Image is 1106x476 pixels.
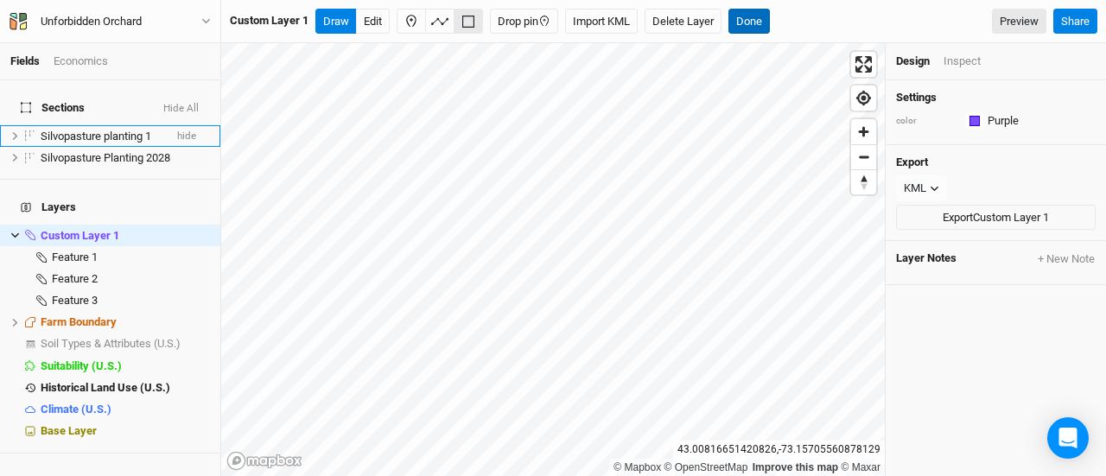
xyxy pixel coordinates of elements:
a: Maxar [841,461,880,473]
span: Farm Boundary [41,315,117,328]
button: Import KML [565,9,638,35]
span: Historical Land Use (U.S.) [41,381,170,394]
span: Layer Notes [896,251,957,267]
button: Shortcut: 1 [397,9,426,35]
button: Delete Layer [645,9,721,35]
button: + New Note [1037,251,1096,267]
button: Enter fullscreen [851,52,876,77]
div: Base Layer [41,424,210,438]
span: Silvopasture planting 1 [41,130,151,143]
button: Unforbidden Orchard [9,12,212,31]
div: Custom Layer 1 [230,13,308,29]
span: hide [177,125,196,147]
div: Soil Types & Attributes (U.S.) [41,337,210,351]
div: Purple [988,113,1019,129]
div: Design [896,54,930,69]
button: Reset bearing to north [851,169,876,194]
div: Climate (U.S.) [41,403,210,416]
span: Silvopasture Planting 2028 [41,151,170,164]
span: Zoom out [851,145,876,169]
div: Feature 1 [52,251,210,264]
a: Preview [992,9,1046,35]
div: Silvopasture Planting 2028 [41,151,210,165]
canvas: Map [221,43,885,476]
button: Zoom in [851,119,876,144]
div: KML [904,180,926,197]
button: Zoom out [851,144,876,169]
div: Suitability (U.S.) [41,359,210,373]
span: Climate (U.S.) [41,403,111,416]
button: Drop pin [490,9,558,35]
a: Mapbox [613,461,661,473]
button: Share [1053,9,1097,35]
span: Custom Layer 1 [41,229,119,242]
button: Find my location [851,86,876,111]
button: Hide All [162,103,200,115]
span: Sections [21,101,85,115]
div: Unforbidden Orchard [41,13,142,30]
div: Economics [54,54,108,69]
a: Mapbox logo [226,451,302,471]
span: Feature 2 [52,272,98,285]
span: Soil Types & Attributes (U.S.) [41,337,181,350]
button: Shortcut: 3 [454,9,483,35]
div: Custom Layer 1 [41,229,210,243]
button: Done [728,9,770,35]
button: Edit [356,9,390,35]
span: Feature 3 [52,294,98,307]
button: Draw [315,9,357,35]
h4: Settings [896,91,1096,105]
div: Silvopasture planting 1 [41,130,163,143]
button: ExportCustom Layer 1 [896,205,1096,231]
div: Feature 3 [52,294,210,308]
div: Farm Boundary [41,315,210,329]
a: Improve this map [753,461,838,473]
div: Feature 2 [52,272,210,286]
h4: Layers [10,190,210,225]
div: Inspect [944,54,981,69]
span: Reset bearing to north [851,170,876,194]
div: color [896,115,957,128]
div: Open Intercom Messenger [1047,417,1089,459]
button: Shortcut: 2 [425,9,454,35]
div: 43.00816651420826 , -73.15705560878129 [673,441,885,459]
div: Historical Land Use (U.S.) [41,381,210,395]
span: Base Layer [41,424,97,437]
span: Suitability (U.S.) [41,359,122,372]
a: OpenStreetMap [664,461,748,473]
span: Feature 1 [52,251,98,263]
a: Fields [10,54,40,67]
h4: Export [896,155,1096,169]
button: KML [896,175,947,201]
